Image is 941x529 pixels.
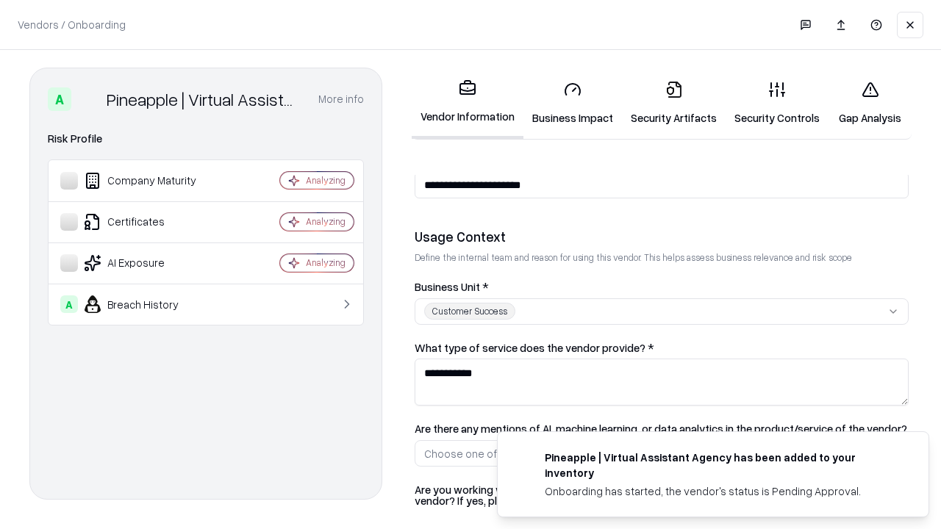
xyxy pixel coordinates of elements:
[545,483,893,499] div: Onboarding has started, the vendor's status is Pending Approval.
[415,342,909,353] label: What type of service does the vendor provide? *
[60,295,236,313] div: Breach History
[412,68,523,139] a: Vendor Information
[424,303,515,320] div: Customer Success
[60,295,78,313] div: A
[415,228,909,245] div: Usage Context
[415,423,909,434] label: Are there any mentions of AI, machine learning, or data analytics in the product/service of the v...
[318,86,364,112] button: More info
[415,440,909,467] button: Choose one of the following...
[60,172,236,190] div: Company Maturity
[415,484,909,506] label: Are you working with the Bausch and Lomb procurement/legal to get the contract in place with the ...
[306,256,346,269] div: Analyzing
[18,17,126,32] p: Vendors / Onboarding
[306,174,346,187] div: Analyzing
[60,213,236,231] div: Certificates
[415,281,909,292] label: Business Unit *
[424,446,568,461] div: Choose one of the following...
[77,87,101,111] img: Pineapple | Virtual Assistant Agency
[48,130,364,148] div: Risk Profile
[726,69,829,137] a: Security Controls
[415,298,909,325] button: Customer Success
[515,450,533,467] img: trypineapple.com
[545,450,893,481] div: Pineapple | Virtual Assistant Agency has been added to your inventory
[829,69,912,137] a: Gap Analysis
[415,251,909,264] p: Define the internal team and reason for using this vendor. This helps assess business relevance a...
[60,254,236,272] div: AI Exposure
[622,69,726,137] a: Security Artifacts
[107,87,301,111] div: Pineapple | Virtual Assistant Agency
[306,215,346,228] div: Analyzing
[523,69,622,137] a: Business Impact
[48,87,71,111] div: A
